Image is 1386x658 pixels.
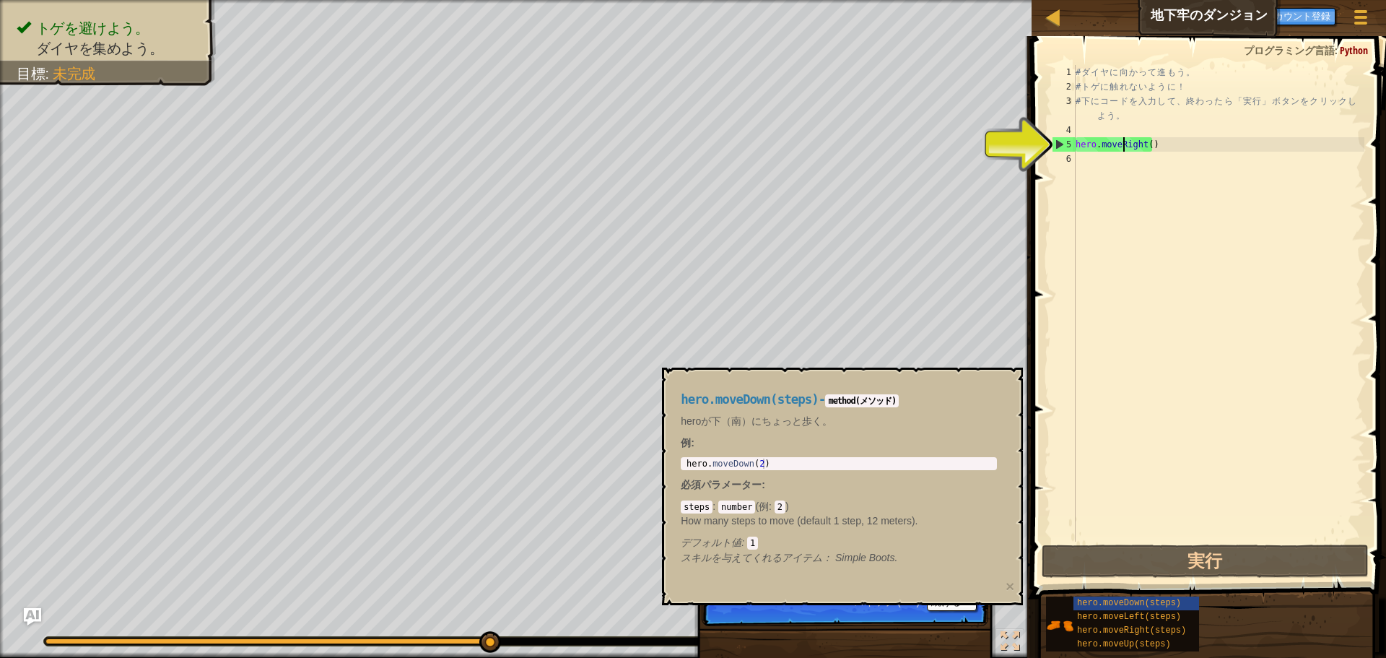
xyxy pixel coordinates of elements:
div: 4 [1052,123,1076,137]
code: steps [681,501,712,514]
div: 2 [1052,79,1076,94]
span: : [762,479,765,490]
div: 6 [1052,152,1076,166]
span: : [1335,43,1340,57]
code: 2 [775,501,785,514]
span: ヒント [1215,8,1245,22]
div: ( ) [681,499,997,550]
span: トゲを避けよう。 [36,20,149,36]
div: 5 [1052,137,1076,152]
span: 例 [759,501,769,512]
span: ダイヤを集めよう。 [36,40,163,56]
span: デフォルト値 [681,537,741,548]
span: Python [1340,43,1368,57]
button: × [1006,579,1014,594]
span: 必須パラメーター [681,479,762,490]
span: プログラミング言語 [1244,43,1335,57]
div: 3 [1052,94,1076,123]
span: 未完成 [53,66,95,82]
button: Toggle fullscreen [995,628,1024,658]
code: number [718,501,755,514]
span: hero.moveDown(steps) [681,392,819,407]
span: hero.moveDown(steps) [1077,598,1181,608]
span: : [769,501,775,512]
p: How many steps to move (default 1 step, 12 meters). [681,514,997,528]
button: 実行 [1042,545,1369,578]
code: 1 [747,537,758,550]
span: 目標 [17,66,45,82]
span: : [712,501,718,512]
span: hero.moveUp(steps) [1077,639,1171,649]
li: ダイヤを集めよう。 [17,38,201,59]
button: Ask AI [24,608,41,625]
img: portrait.png [1046,612,1073,639]
span: hero.moveLeft(steps) [1077,612,1181,622]
code: method(メソッド) [825,394,899,407]
span: スキルを与えてくれるアイテム： [681,552,835,563]
strong: : [681,437,694,449]
div: 1 [1052,65,1076,79]
h4: - [681,393,997,407]
li: トゲを避けよう。 [17,18,201,38]
p: heroが下（南）にちょっと歩く。 [681,414,997,428]
button: Ask AI [1169,3,1208,30]
button: ゲームメニューを見る [1343,3,1379,37]
span: : [45,66,53,82]
em: Simple Boots. [681,552,897,563]
span: : [741,537,747,548]
span: hero.moveRight(steps) [1077,625,1186,636]
button: アカウント登録 [1260,8,1335,25]
span: Ask AI [1176,8,1200,22]
span: 例 [681,437,691,449]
